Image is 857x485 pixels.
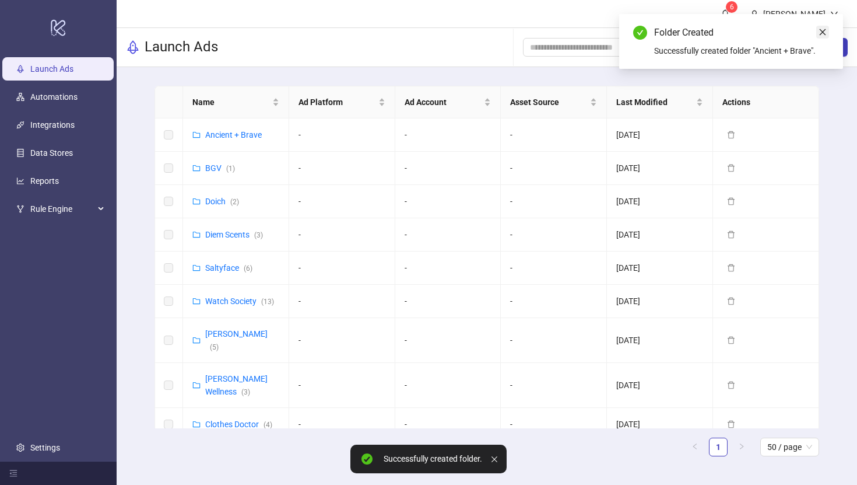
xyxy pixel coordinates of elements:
td: - [395,408,501,441]
th: Ad Account [395,86,501,118]
span: delete [727,420,735,428]
td: [DATE] [607,408,713,441]
a: Doich(2) [205,197,239,206]
th: Name [183,86,289,118]
span: rocket [126,40,140,54]
button: right [732,438,751,456]
a: Saltyface(6) [205,263,252,273]
span: delete [727,231,735,239]
td: - [395,218,501,252]
span: check-circle [633,26,647,40]
span: delete [727,264,735,272]
span: ( 1 ) [226,165,235,173]
td: [DATE] [607,152,713,185]
td: - [501,118,607,152]
td: - [289,218,395,252]
span: folder [192,381,201,389]
td: - [289,252,395,285]
span: ( 4 ) [264,421,272,429]
td: - [395,363,501,408]
span: Ad Account [405,96,482,109]
a: Ancient + Brave [205,130,262,139]
div: Successfully created folder "Ancient + Brave". [654,44,829,57]
td: - [501,152,607,185]
li: 1 [709,438,728,456]
span: Last Modified [616,96,694,109]
span: Rule Engine [30,197,94,221]
td: - [289,408,395,441]
td: [DATE] [607,318,713,363]
th: Actions [713,86,819,118]
span: Asset Source [510,96,588,109]
td: - [395,252,501,285]
td: - [289,152,395,185]
span: folder [192,420,201,428]
td: [DATE] [607,285,713,318]
span: close [819,28,827,36]
div: Folder Created [654,26,829,40]
span: ( 2 ) [230,198,239,206]
td: [DATE] [607,218,713,252]
span: Ad Platform [298,96,376,109]
span: bell [721,9,729,18]
td: - [501,218,607,252]
span: delete [727,164,735,172]
td: - [289,363,395,408]
span: right [738,443,745,450]
td: - [289,285,395,318]
a: Reports [30,176,59,186]
span: ( 5 ) [210,343,219,351]
a: Clothes Doctor(4) [205,420,272,429]
a: Close [816,26,829,39]
span: ( 6 ) [244,264,252,273]
td: [DATE] [607,118,713,152]
a: Automations [30,92,78,102]
td: - [501,318,607,363]
sup: 6 [726,1,737,13]
span: down [830,10,838,18]
a: BGV(1) [205,163,235,173]
div: Successfully created folder. [384,454,482,464]
span: 50 / page [767,438,812,456]
td: - [501,285,607,318]
div: Page Size [760,438,819,456]
a: Launch Ads [30,64,73,74]
th: Ad Platform [289,86,395,118]
td: - [289,185,395,218]
a: Watch Society(13) [205,296,274,306]
th: Asset Source [501,86,607,118]
td: [DATE] [607,252,713,285]
span: folder [192,264,201,272]
a: Diem Scents(3) [205,230,263,239]
h3: Launch Ads [145,38,218,57]
td: - [501,185,607,218]
span: folder [192,336,201,344]
span: folder [192,231,201,239]
td: - [289,118,395,152]
span: delete [727,297,735,305]
span: ( 13 ) [261,298,274,306]
span: delete [727,131,735,139]
span: delete [727,197,735,205]
td: - [395,318,501,363]
td: - [395,118,501,152]
span: ( 3 ) [241,388,250,396]
a: Integrations [30,120,75,130]
div: [PERSON_NAME] [758,8,830,20]
td: - [501,252,607,285]
span: folder [192,131,201,139]
span: folder [192,297,201,305]
td: [DATE] [607,185,713,218]
td: - [289,318,395,363]
td: [DATE] [607,363,713,408]
span: ( 3 ) [254,231,263,239]
td: - [395,185,501,218]
span: folder [192,197,201,205]
a: Data Stores [30,148,73,158]
th: Last Modified [607,86,713,118]
td: - [395,285,501,318]
span: folder [192,164,201,172]
a: 1 [710,438,727,456]
button: left [686,438,704,456]
span: user [750,10,758,18]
